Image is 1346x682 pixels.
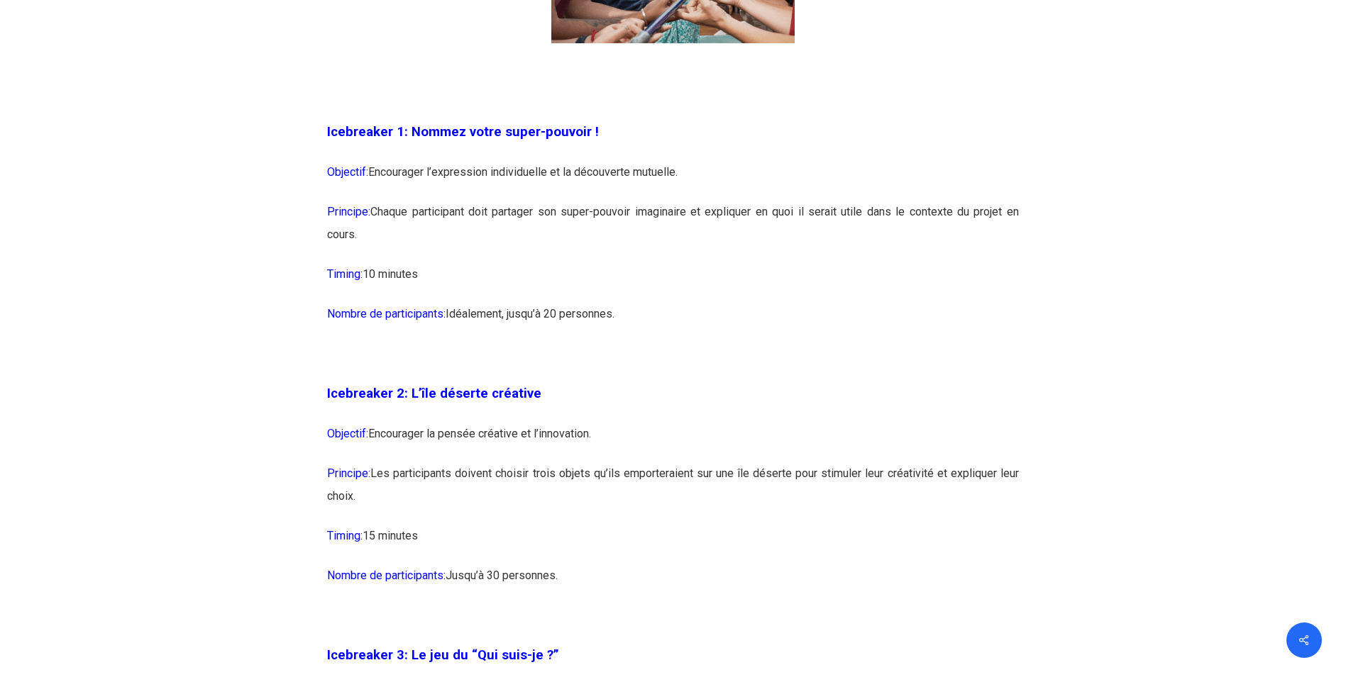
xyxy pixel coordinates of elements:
[327,427,368,440] span: Objectif:
[327,386,541,401] span: Icebreaker 2: L’île déserte créative
[327,201,1019,263] p: Chaque participant doit partager son super-pouvoir imaginaire et expliquer en quoi il serait util...
[327,161,1019,201] p: Encourager l’expression individuelle et la découverte mutuelle.
[327,263,1019,303] p: 10 minutes
[327,124,599,140] span: Icebreaker 1: Nommez votre super-pouvoir !
[327,267,363,281] span: Timing:
[327,564,1019,604] p: Jusqu’à 30 personnes.
[327,525,1019,564] p: 15 minutes
[327,466,370,480] span: Principe:
[327,423,1019,462] p: Encourager la pensée créative et l’innovation.
[327,569,446,582] span: Nombre de participants:
[327,462,1019,525] p: Les participants doivent choisir trois objets qu’ils emporteraient sur une île déserte pour stimu...
[327,303,1019,342] p: Idéalement, jusqu’à 20 personnes.
[327,529,363,542] span: Timing:
[327,647,559,663] span: Icebreaker 3: Le jeu du “Qui suis-je ?”
[327,307,446,320] span: Nombre de participants:
[327,205,370,218] span: Principe:
[327,165,368,179] span: Objectif:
